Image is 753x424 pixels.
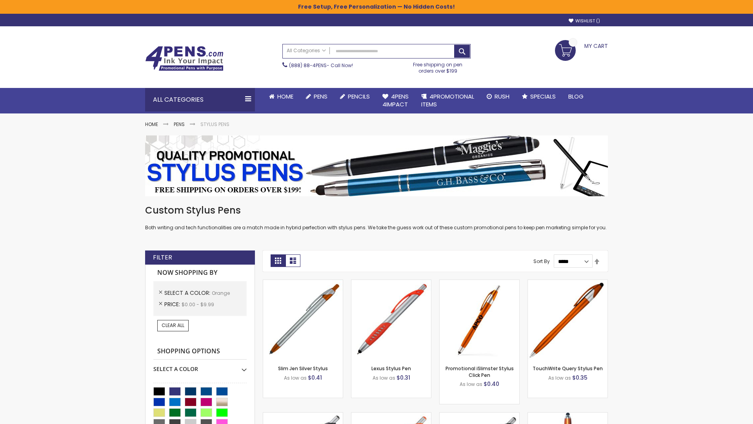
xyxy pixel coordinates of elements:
[277,92,293,101] span: Home
[348,92,370,101] span: Pencils
[373,375,395,381] span: As low as
[351,280,431,286] a: Lexus Stylus Pen-Orange
[528,412,607,419] a: TouchWrite Command Stylus Pen-Orange
[480,88,516,105] a: Rush
[446,365,514,378] a: Promotional iSlimster Stylus Click Pen
[212,290,230,296] span: Orange
[495,92,509,101] span: Rush
[440,280,519,360] img: Promotional iSlimster Stylus Click Pen-Orange
[145,204,608,231] div: Both writing and tech functionalities are a match made in hybrid perfection with stylus pens. We ...
[308,374,322,382] span: $0.41
[289,62,353,69] span: - Call Now!
[382,92,409,108] span: 4Pens 4impact
[351,280,431,360] img: Lexus Stylus Pen-Orange
[283,44,330,57] a: All Categories
[405,58,471,74] div: Free shipping on pen orders over $199
[153,253,172,262] strong: Filter
[548,375,571,381] span: As low as
[263,88,300,105] a: Home
[145,88,255,111] div: All Categories
[533,258,550,265] label: Sort By
[569,18,600,24] a: Wishlist
[334,88,376,105] a: Pencils
[153,265,247,281] strong: Now Shopping by
[440,412,519,419] a: Lexus Metallic Stylus Pen-Orange
[263,280,343,286] a: Slim Jen Silver Stylus-Orange
[300,88,334,105] a: Pens
[376,88,415,113] a: 4Pens4impact
[145,121,158,128] a: Home
[530,92,556,101] span: Specials
[182,301,214,308] span: $0.00 - $9.99
[145,135,608,196] img: Stylus Pens
[351,412,431,419] a: Boston Silver Stylus Pen-Orange
[278,365,328,372] a: Slim Jen Silver Stylus
[145,204,608,217] h1: Custom Stylus Pens
[287,48,326,54] span: All Categories
[271,254,286,267] strong: Grid
[153,343,247,360] strong: Shopping Options
[174,121,185,128] a: Pens
[460,381,482,387] span: As low as
[397,374,410,382] span: $0.31
[284,375,307,381] span: As low as
[263,412,343,419] a: Boston Stylus Pen-Orange
[415,88,480,113] a: 4PROMOTIONALITEMS
[568,92,584,101] span: Blog
[484,380,499,388] span: $0.40
[528,280,607,360] img: TouchWrite Query Stylus Pen-Orange
[516,88,562,105] a: Specials
[528,280,607,286] a: TouchWrite Query Stylus Pen-Orange
[440,280,519,286] a: Promotional iSlimster Stylus Click Pen-Orange
[562,88,590,105] a: Blog
[164,289,212,297] span: Select A Color
[371,365,411,372] a: Lexus Stylus Pen
[572,374,587,382] span: $0.35
[164,300,182,308] span: Price
[162,322,184,329] span: Clear All
[200,121,229,128] strong: Stylus Pens
[314,92,327,101] span: Pens
[289,62,327,69] a: (888) 88-4PENS
[263,280,343,360] img: Slim Jen Silver Stylus-Orange
[157,320,189,331] a: Clear All
[533,365,603,372] a: TouchWrite Query Stylus Pen
[145,46,224,71] img: 4Pens Custom Pens and Promotional Products
[421,92,474,108] span: 4PROMOTIONAL ITEMS
[153,360,247,373] div: Select A Color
